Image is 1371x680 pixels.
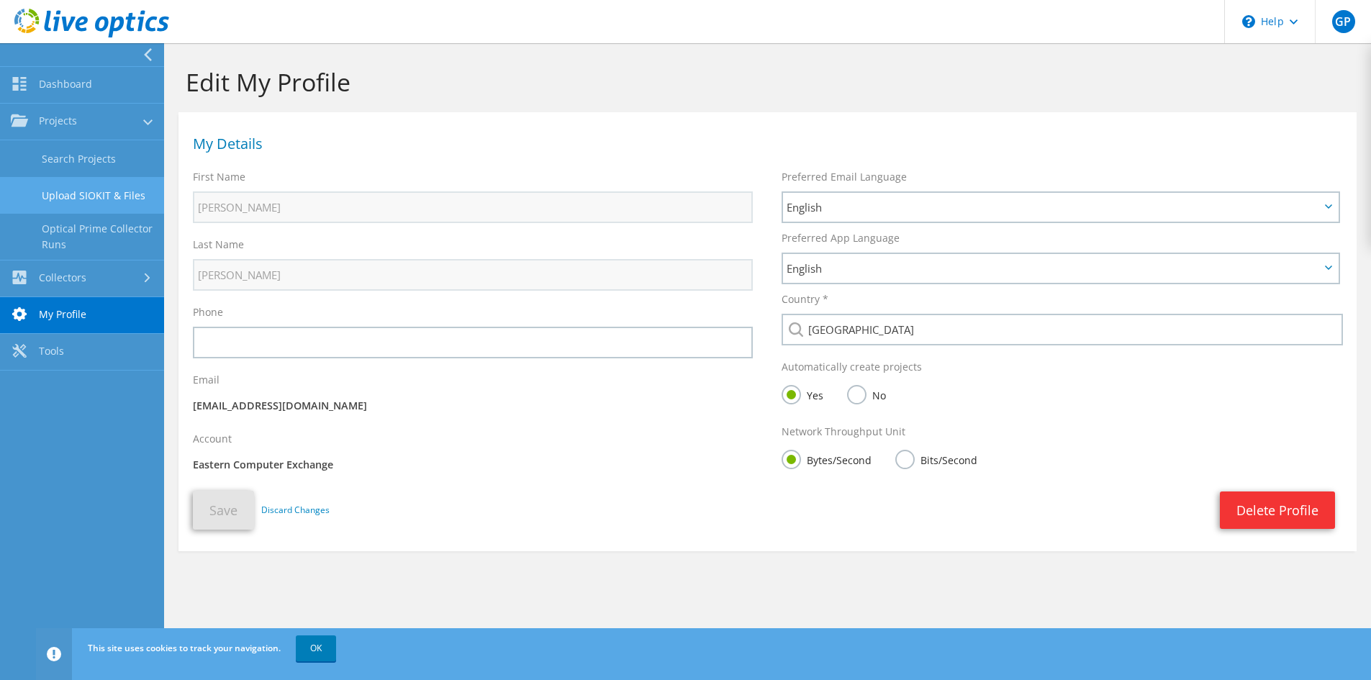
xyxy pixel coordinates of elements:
[193,305,223,319] label: Phone
[1332,10,1355,33] span: GP
[186,67,1342,97] h1: Edit My Profile
[782,450,872,468] label: Bytes/Second
[782,231,900,245] label: Preferred App Language
[782,170,907,184] label: Preferred Email Language
[782,425,905,439] label: Network Throughput Unit
[782,292,828,307] label: Country *
[895,450,977,468] label: Bits/Second
[787,260,1320,277] span: English
[261,502,330,518] a: Discard Changes
[193,137,1335,151] h1: My Details
[296,635,336,661] a: OK
[193,398,753,414] p: [EMAIL_ADDRESS][DOMAIN_NAME]
[193,373,220,387] label: Email
[193,491,254,530] button: Save
[193,170,245,184] label: First Name
[88,642,281,654] span: This site uses cookies to track your navigation.
[782,360,922,374] label: Automatically create projects
[193,432,232,446] label: Account
[787,199,1320,216] span: English
[1220,491,1335,529] a: Delete Profile
[193,237,244,252] label: Last Name
[847,385,886,403] label: No
[1242,15,1255,28] svg: \n
[782,385,823,403] label: Yes
[193,457,753,473] p: Eastern Computer Exchange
